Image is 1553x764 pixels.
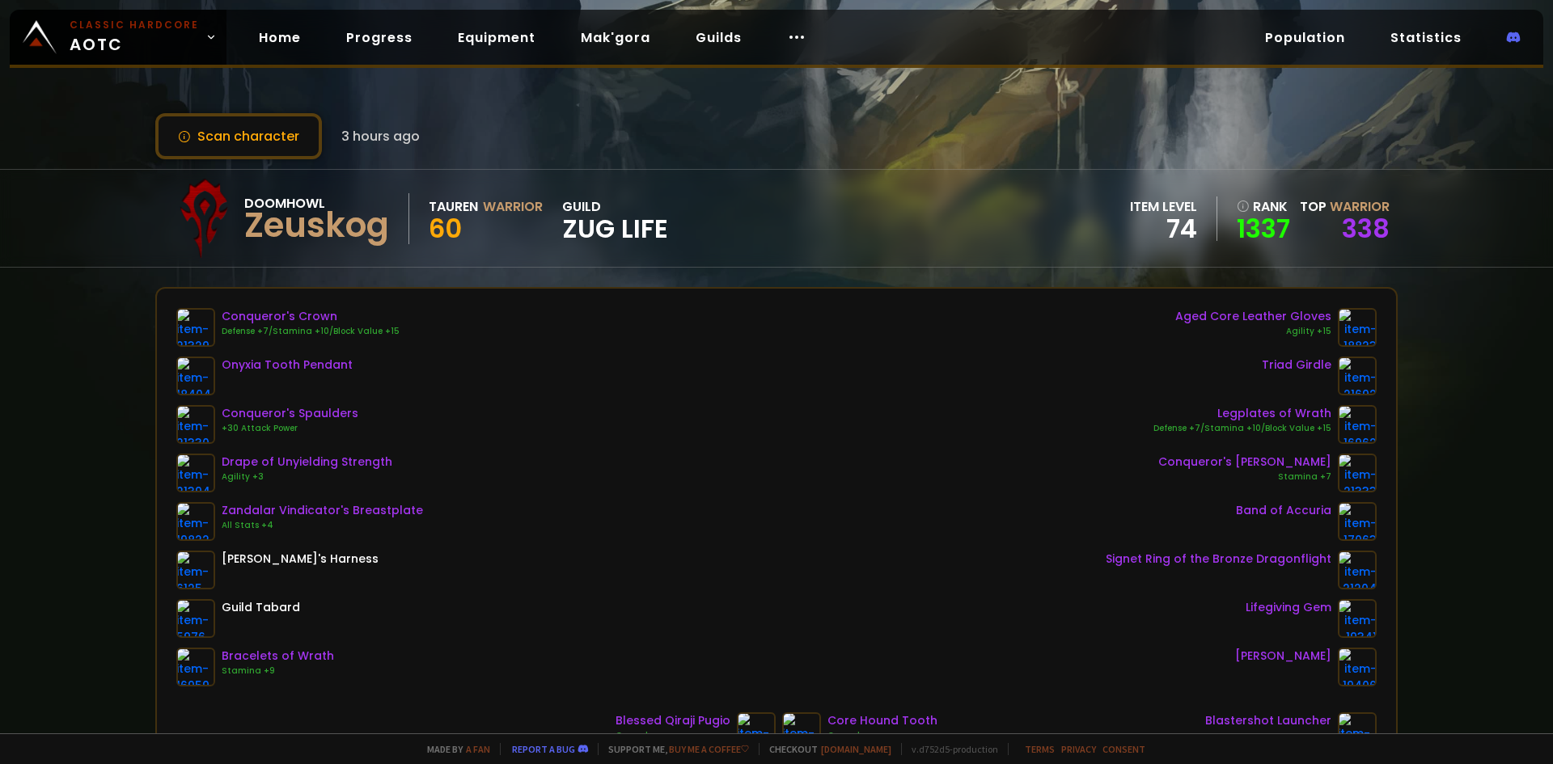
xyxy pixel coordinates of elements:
div: Signet Ring of the Bronze Dragonflight [1106,551,1331,568]
a: a fan [466,743,490,755]
div: item level [1130,196,1197,217]
div: guild [562,196,668,241]
div: Top [1300,196,1390,217]
a: Privacy [1061,743,1096,755]
div: Tauren [429,196,478,217]
img: item-21244 [737,712,776,751]
div: Stamina +7 [1158,471,1331,483]
div: [PERSON_NAME]'s Harness [222,551,379,568]
a: Report a bug [512,743,575,755]
img: item-21329 [176,308,215,347]
a: Progress [333,21,425,54]
div: Guild Tabard [222,599,300,616]
img: item-21204 [1338,551,1377,589]
div: Onyxia Tooth Pendant [222,357,353,374]
div: Crusader [616,729,730,742]
div: Core Hound Tooth [827,712,937,729]
div: Aged Core Leather Gloves [1175,308,1331,325]
div: rank [1237,196,1290,217]
div: Zeuskog [244,213,389,238]
a: Guilds [683,21,755,54]
a: Statistics [1377,21,1475,54]
div: Defense +7/Stamina +10/Block Value +15 [222,325,400,338]
span: 60 [429,210,462,247]
a: 338 [1342,210,1390,247]
img: item-17072 [1338,712,1377,751]
span: Made by [417,743,490,755]
img: item-18805 [782,712,821,751]
div: Drape of Unyielding Strength [222,454,392,471]
span: Support me, [598,743,749,755]
div: Conqueror's Spaulders [222,405,358,422]
div: Conqueror's Crown [222,308,400,325]
div: Agility +15 [1175,325,1331,338]
img: item-18823 [1338,308,1377,347]
span: Zug Life [562,217,668,241]
img: item-17063 [1338,502,1377,541]
img: item-5976 [176,599,215,638]
div: Lifegiving Gem [1246,599,1331,616]
a: Home [246,21,314,54]
a: Buy me a coffee [669,743,749,755]
img: item-21394 [176,454,215,492]
small: Classic Hardcore [70,18,199,32]
img: item-16962 [1338,405,1377,444]
img: item-16959 [176,648,215,686]
a: Classic HardcoreAOTC [10,10,226,65]
div: Blessed Qiraji Pugio [616,712,730,729]
div: Stamina +9 [222,665,334,677]
a: Population [1252,21,1358,54]
div: Agility +3 [222,471,392,483]
div: Bracelets of Wrath [222,648,334,665]
span: AOTC [70,18,199,57]
img: item-18404 [176,357,215,395]
div: All Stats +4 [222,519,423,532]
a: Equipment [445,21,548,54]
img: item-19406 [1338,648,1377,686]
div: Triad Girdle [1262,357,1331,374]
div: Band of Accuria [1236,502,1331,519]
a: Terms [1025,743,1055,755]
img: item-6125 [176,551,215,589]
img: item-21333 [1338,454,1377,492]
a: [DOMAIN_NAME] [821,743,891,755]
a: Mak'gora [568,21,663,54]
div: 74 [1130,217,1197,241]
div: Zandalar Vindicator's Breastplate [222,502,423,519]
div: Legplates of Wrath [1153,405,1331,422]
a: Consent [1102,743,1145,755]
span: Warrior [1330,197,1390,216]
div: Warrior [483,196,543,217]
div: Doomhowl [244,193,389,213]
button: Scan character [155,113,322,159]
span: 3 hours ago [341,126,420,146]
div: [PERSON_NAME] [1235,648,1331,665]
div: +30 Attack Power [222,422,358,435]
div: Conqueror's [PERSON_NAME] [1158,454,1331,471]
div: Defense +7/Stamina +10/Block Value +15 [1153,422,1331,435]
span: v. d752d5 - production [901,743,998,755]
img: item-19822 [176,502,215,541]
div: Blastershot Launcher [1205,712,1331,729]
span: Checkout [759,743,891,755]
img: item-21330 [176,405,215,444]
img: item-21692 [1338,357,1377,395]
a: 1337 [1237,217,1290,241]
div: Crusader [827,729,937,742]
img: item-19341 [1338,599,1377,638]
